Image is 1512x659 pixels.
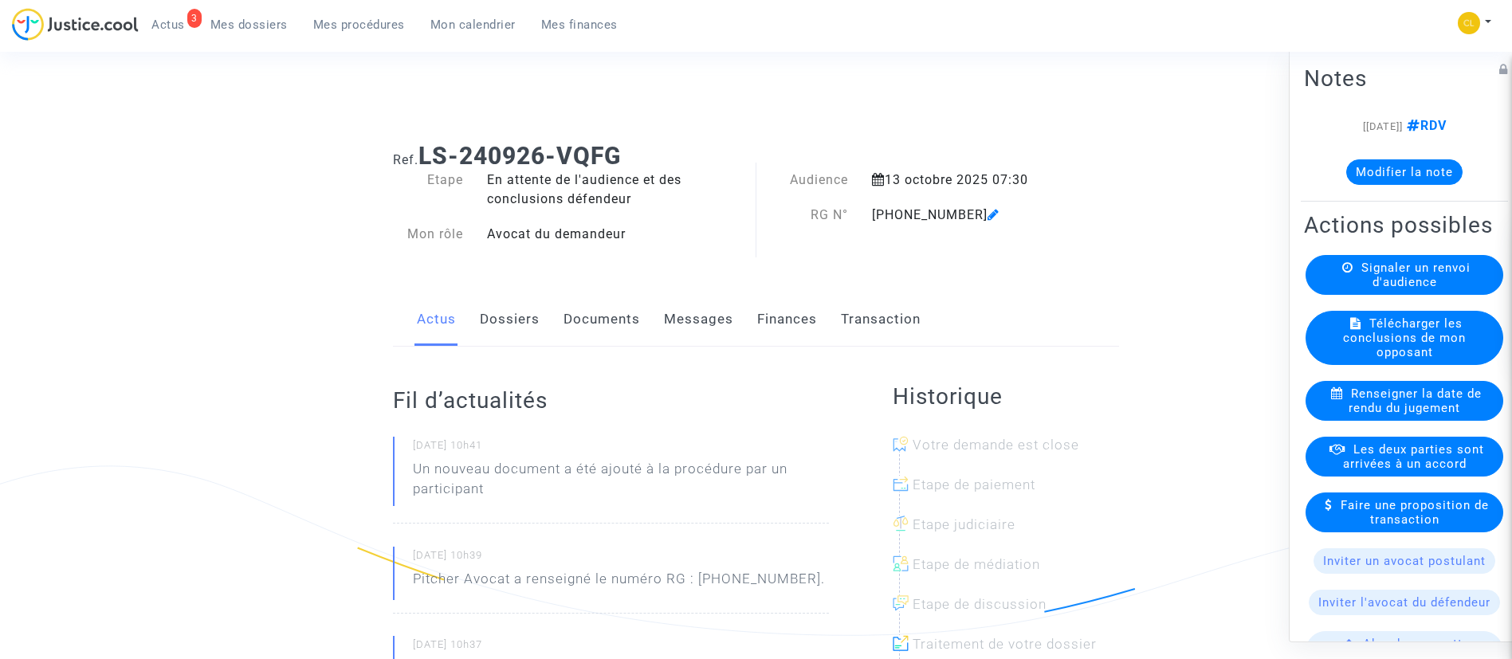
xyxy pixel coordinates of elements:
span: Signaler un renvoi d'audience [1361,260,1471,288]
p: Un nouveau document a été ajouté à la procédure par un participant [413,459,829,507]
small: [DATE] 10h41 [413,438,829,459]
h2: Notes [1304,64,1505,92]
h2: Actions possibles [1304,210,1505,238]
button: Modifier la note [1346,159,1463,184]
span: Ref. [393,152,418,167]
a: Actus [417,293,456,346]
b: LS-240926-VQFG [418,142,621,170]
img: 6fca9af68d76bfc0a5525c74dfee314f [1458,12,1480,34]
a: 3Actus [139,13,198,37]
span: Actus [151,18,185,32]
span: Mon calendrier [430,18,516,32]
a: Messages [664,293,733,346]
a: Finances [757,293,817,346]
span: RDV [1403,117,1447,132]
div: Avocat du demandeur [475,225,756,244]
span: Télécharger les conclusions de mon opposant [1343,316,1466,359]
small: [DATE] 10h39 [413,548,829,569]
a: Transaction [841,293,921,346]
span: Renseigner la date de rendu du jugement [1349,386,1482,414]
span: Les deux parties sont arrivées à un accord [1343,441,1484,470]
span: Inviter un avocat postulant [1323,553,1486,567]
div: Mon rôle [381,225,475,244]
div: En attente de l'audience et des conclusions défendeur [475,171,756,209]
div: 13 octobre 2025 07:30 [860,171,1068,190]
a: Mes dossiers [198,13,300,37]
span: [[DATE]] [1363,120,1403,131]
a: Mon calendrier [418,13,528,37]
span: Inviter l'avocat du défendeur [1318,594,1490,609]
div: 3 [187,9,202,28]
div: RG N° [756,206,861,225]
a: Mes procédures [300,13,418,37]
h2: Historique [893,382,1119,410]
p: Pitcher Avocat a renseigné le numéro RG : [PHONE_NUMBER]. [413,569,825,597]
span: Mes procédures [313,18,405,32]
span: Mes dossiers [210,18,288,32]
div: [PHONE_NUMBER] [860,206,1068,225]
a: Documents [564,293,640,346]
a: Dossiers [480,293,540,346]
small: [DATE] 10h37 [413,637,829,658]
span: Votre demande est close [913,437,1079,453]
span: Mes finances [541,18,618,32]
a: Mes finances [528,13,630,37]
div: Etape [381,171,475,209]
span: Faire une proposition de transaction [1341,497,1489,526]
h2: Fil d’actualités [393,386,829,414]
div: Audience [756,171,861,190]
img: jc-logo.svg [12,8,139,41]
